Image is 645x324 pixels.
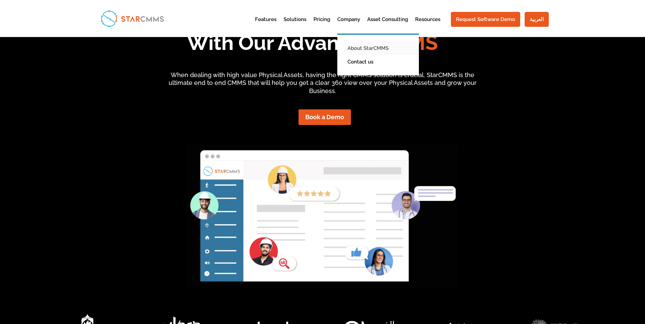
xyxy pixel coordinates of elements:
[367,17,408,34] a: Asset Consulting
[532,251,645,324] iframe: Chat Widget
[415,17,440,34] a: Resources
[255,17,276,34] a: Features
[162,71,483,95] p: When dealing with high value Physical Assets, having the right CMMS solution is crucial. StarCMMS...
[525,12,549,27] a: العربية
[98,7,167,30] img: StarCMMS
[344,55,422,69] a: Contact us
[451,12,520,27] a: Request Software Demo
[284,17,306,34] a: Solutions
[299,109,351,125] a: Book a Demo
[187,142,458,289] img: Aladdin-header2 (1)
[344,41,422,55] a: About StarCMMS
[313,17,330,34] a: Pricing
[337,17,360,34] a: Company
